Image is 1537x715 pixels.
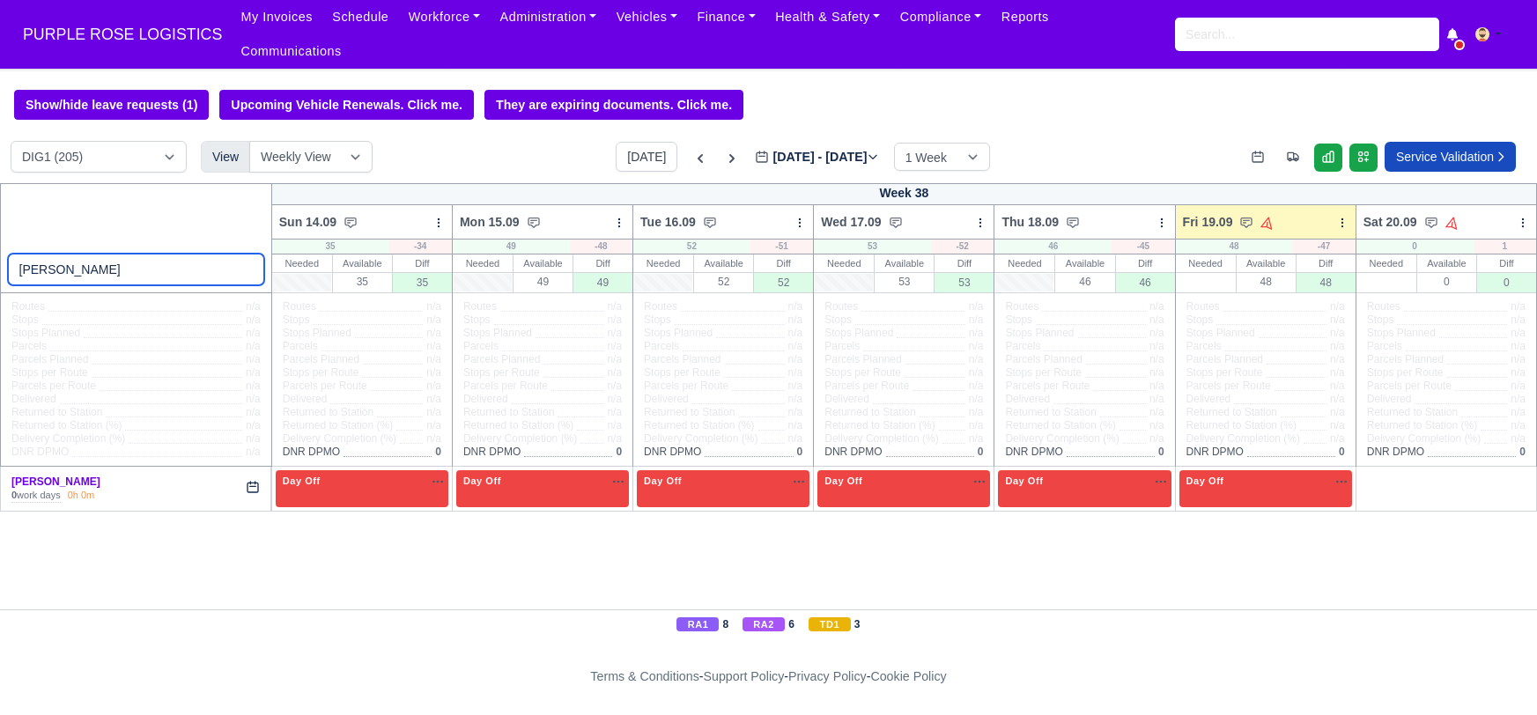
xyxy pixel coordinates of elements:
[426,366,441,379] span: n/a
[590,669,698,683] a: Terms & Conditions
[514,272,573,291] div: 49
[1186,300,1220,313] span: Routes
[824,313,852,327] span: Stops
[393,254,452,272] div: Diff
[11,300,45,313] span: Routes
[969,340,984,352] span: n/a
[1330,353,1345,365] span: n/a
[824,300,858,313] span: Routes
[1367,380,1452,393] span: Parcels per Route
[11,380,96,393] span: Parcels per Route
[1367,353,1444,366] span: Parcels Planned
[283,432,396,446] span: Delivery Completion (%)
[271,183,1536,205] div: Week 38
[644,380,728,393] span: Parcels per Route
[788,617,794,631] strong: 6
[460,475,505,487] span: Day Off
[809,617,851,631] span: TD1
[969,366,984,379] span: n/a
[633,240,750,254] div: 52
[1511,406,1526,418] span: n/a
[272,240,389,254] div: 35
[484,90,743,120] a: They are expiring documents. Click me.
[246,340,261,352] span: n/a
[333,254,392,272] div: Available
[754,254,813,272] div: Diff
[607,380,622,392] span: n/a
[788,393,803,405] span: n/a
[463,446,521,459] span: DNR DPMO
[1055,254,1114,272] div: Available
[1149,313,1164,326] span: n/a
[1511,419,1526,431] span: n/a
[824,419,935,432] span: Returned to Station (%)
[8,254,264,285] input: Search contractors...
[854,617,861,631] strong: 3
[1005,393,1050,406] span: Delivered
[283,380,367,393] span: Parcels per Route
[1005,419,1115,432] span: Returned to Station (%)
[1417,254,1476,272] div: Available
[644,419,754,432] span: Returned to Station (%)
[1149,300,1164,313] span: n/a
[514,254,573,272] div: Available
[1511,327,1526,339] span: n/a
[283,406,373,419] span: Returned to Station
[824,353,901,366] span: Parcels Planned
[460,213,520,231] span: Mon 15.09
[1330,300,1345,313] span: n/a
[1356,240,1474,254] div: 0
[1511,393,1526,405] span: n/a
[969,393,984,405] span: n/a
[607,366,622,379] span: n/a
[426,393,441,405] span: n/a
[333,272,392,291] div: 35
[1149,380,1164,392] span: n/a
[246,432,261,445] span: n/a
[279,475,324,487] span: Day Off
[463,340,499,353] span: Parcels
[1149,366,1164,379] span: n/a
[788,313,803,326] span: n/a
[788,366,803,379] span: n/a
[1292,240,1355,254] div: -47
[644,393,689,406] span: Delivered
[676,617,719,631] span: RA1
[1297,272,1356,292] div: 48
[616,142,677,172] button: [DATE]
[1330,432,1345,445] span: n/a
[824,432,938,446] span: Delivery Completion (%)
[426,327,441,339] span: n/a
[1005,340,1040,353] span: Parcels
[463,300,497,313] span: Routes
[824,366,901,380] span: Stops per Route
[272,254,332,272] div: Needed
[875,272,934,291] div: 53
[393,272,452,292] div: 35
[11,340,47,353] span: Parcels
[1511,300,1526,313] span: n/a
[246,419,261,431] span: n/a
[704,669,785,683] a: Support Policy
[797,446,803,458] span: 0
[788,380,803,392] span: n/a
[640,213,696,231] span: Tue 16.09
[231,34,351,69] a: Communications
[969,406,984,418] span: n/a
[969,327,984,339] span: n/a
[824,393,869,406] span: Delivered
[283,393,328,406] span: Delivered
[644,446,701,459] span: DNR DPMO
[1519,446,1526,458] span: 0
[814,240,931,254] div: 53
[1116,272,1175,292] div: 46
[246,446,261,458] span: n/a
[283,446,340,459] span: DNR DPMO
[246,353,261,365] span: n/a
[426,406,441,418] span: n/a
[426,432,441,445] span: n/a
[824,380,909,393] span: Parcels per Route
[573,254,632,272] div: Diff
[1186,313,1214,327] span: Stops
[644,406,735,419] span: Returned to Station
